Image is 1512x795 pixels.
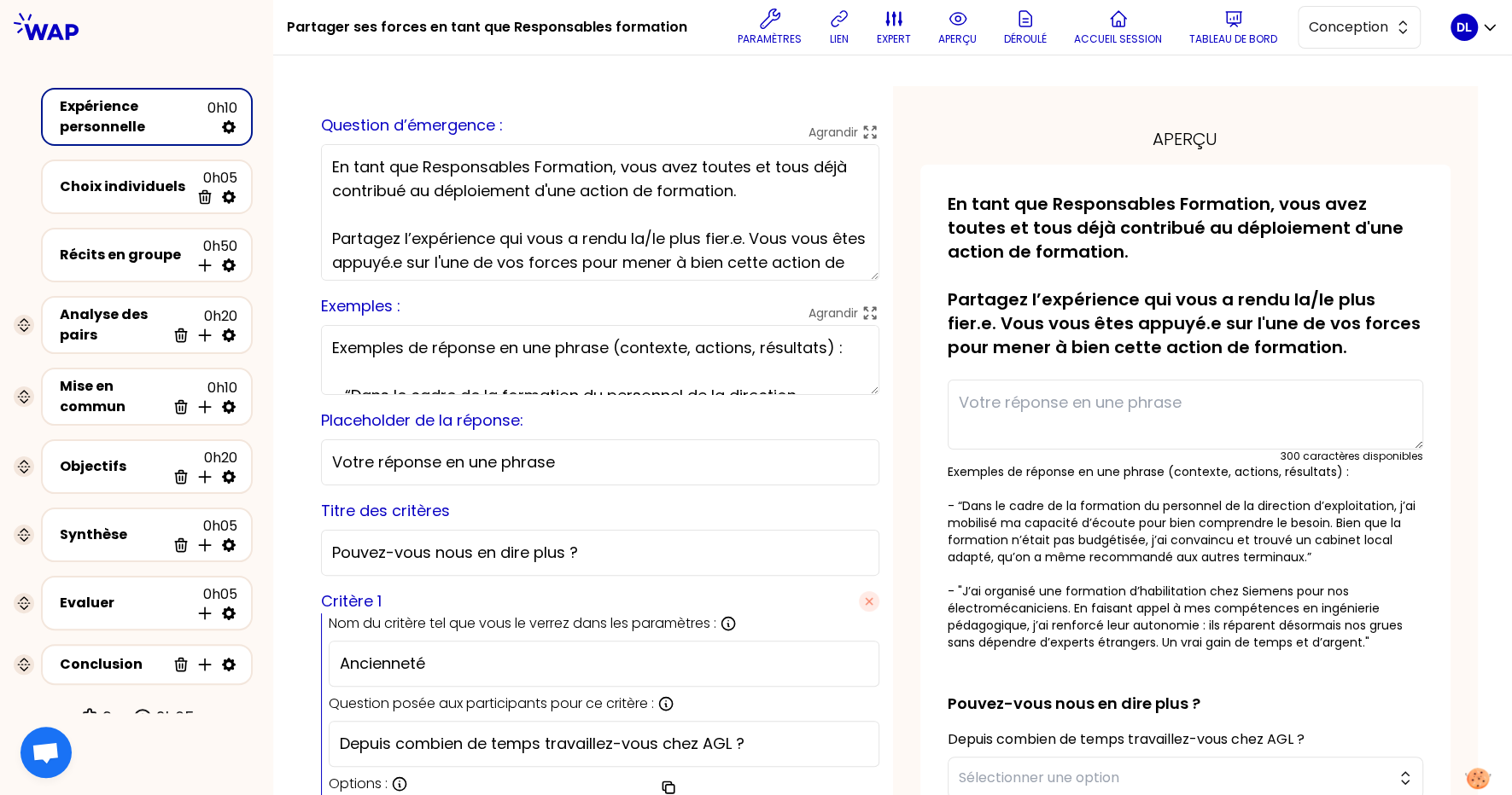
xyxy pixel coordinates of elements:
p: En tant que Responsables Formation, vous avez toutes et tous déjà contribué au déploiement d'une ... [948,192,1424,359]
p: Nom du critère tel que vous le verrez dans les paramètres : [329,613,716,634]
button: Accueil session [1067,2,1169,53]
div: Mise en commun [60,376,166,417]
div: Expérience personnelle [60,96,207,137]
div: Choix individuels [60,177,190,197]
div: aperçu [920,127,1451,151]
span: Sélectionner une option [959,768,1389,788]
button: Déroulé [997,2,1054,53]
p: 9 [102,705,112,729]
label: Critère 1 [321,589,382,613]
div: 0h05 [166,516,237,554]
div: Synthèse [60,525,166,545]
button: DL [1451,14,1498,41]
div: Objectifs [60,456,166,477]
span: Options : [329,774,388,794]
p: Paramètres [738,32,802,46]
label: Exemples : [321,295,400,316]
p: Agrandir [809,305,858,322]
p: Question posée aux participants pour ce critère : [329,693,654,714]
div: 300 caractères disponibles [1281,450,1423,463]
div: 0h20 [166,306,237,344]
input: Ex: Combien d'années d'éxpérience avez-vous ? [340,732,868,756]
textarea: En tant que Responsables Formation, vous avez toutes et tous déjà contribué au déploiement d'une ... [321,144,879,281]
p: Accueil session [1074,32,1162,46]
button: aperçu [931,2,984,53]
p: Agrandir [809,124,858,141]
p: aperçu [938,32,977,46]
label: Titre des critères [321,500,450,521]
div: Evaluer [60,593,190,613]
div: Analyse des pairs [60,305,166,345]
button: Paramètres [731,2,809,53]
p: expert [877,32,911,46]
div: Récits en groupe [60,245,190,265]
button: Tableau de bord [1182,2,1284,53]
div: Conclusion [60,654,166,675]
p: lien [830,32,849,46]
div: 0h10 [207,98,237,136]
textarea: Exemples de réponse en une phrase (contexte, actions, résultats) : - “Dans le cadre de la formati... [321,325,879,395]
button: expert [870,2,918,53]
p: DL [1457,19,1472,36]
label: Question d’émergence : [321,114,503,136]
div: 0h50 [190,236,237,274]
p: Exemples de réponse en une phrase (contexte, actions, résultats) : - “Dans le cadre de la formati... [948,463,1424,651]
h2: Pouvez-vous nous en dire plus ? [948,664,1424,716]
button: Conception [1298,6,1421,49]
button: lien [822,2,856,53]
div: 0h10 [166,378,237,415]
p: Tableau de bord [1189,32,1277,46]
div: 0h05 [190,168,237,206]
div: 0h20 [166,448,237,485]
p: 2h05 [156,705,195,729]
input: Ex: Expérience [340,652,868,676]
label: Placeholder de la réponse: [321,409,523,431]
label: Depuis combien de temps travaillez-vous chez AGL ? [948,729,1305,749]
div: 0h05 [190,584,237,622]
p: Déroulé [1004,32,1047,46]
div: Ouvrir le chat [20,727,72,778]
span: Conception [1309,17,1386,38]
